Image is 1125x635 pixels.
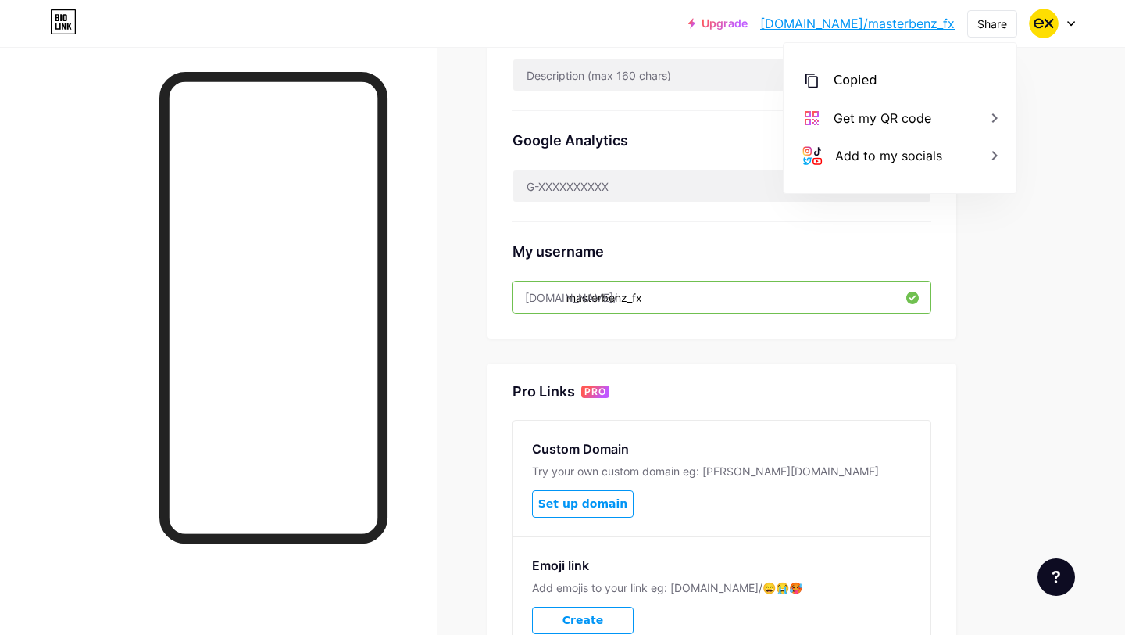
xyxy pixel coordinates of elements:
input: G-XXXXXXXXXX [513,170,930,202]
div: Add emojis to your link eg: [DOMAIN_NAME]/😄😭🥵 [532,581,912,594]
span: PRO [584,386,606,398]
img: exnesscambodia [1029,9,1059,38]
div: Copied [834,71,877,90]
div: Google Analytics [512,130,931,151]
div: My username [512,241,931,262]
div: Try your own custom domain eg: [PERSON_NAME][DOMAIN_NAME] [532,465,912,478]
div: [DOMAIN_NAME]/ [525,289,617,306]
a: [DOMAIN_NAME]/masterbenz_fx [760,14,955,33]
div: Pro Links [512,382,575,401]
span: Set up domain [538,497,627,511]
a: Upgrade [688,17,748,30]
div: Emoji link [532,556,912,575]
input: Description (max 160 chars) [513,59,930,91]
div: Get my QR code [834,109,931,127]
div: Add to my socials [835,146,942,165]
span: Create [562,614,603,627]
button: Set up domain [532,490,634,518]
div: Share [977,16,1007,32]
input: username [513,282,930,313]
div: Custom Domain [532,439,912,458]
button: Create [532,607,634,634]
